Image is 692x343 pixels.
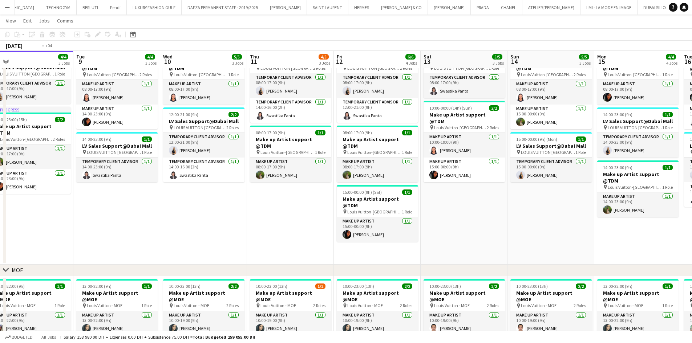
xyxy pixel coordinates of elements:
button: [PERSON_NAME] [264,0,307,15]
button: LUXURY FASHION GULF [127,0,182,15]
button: PRADA [471,0,495,15]
button: SAINT LAURENT [307,0,348,15]
button: HERMES [348,0,375,15]
div: Salary 158 980.00 DH + Expenses 0.00 DH + Subsistence 75.00 DH = [64,334,255,340]
a: View [3,16,19,25]
button: ATELIER [PERSON_NAME] [522,0,580,15]
div: MOE [12,266,23,274]
span: View [6,17,16,24]
span: Edit [23,17,32,24]
a: Comms [54,16,76,25]
button: LMI - LA MODE EN IMAGE [580,0,638,15]
button: BERLUTI [77,0,104,15]
button: CHANEL [495,0,522,15]
span: Comms [57,17,73,24]
button: Fendi [104,0,127,15]
span: Budgeted [12,335,33,340]
button: [PERSON_NAME] [428,0,471,15]
div: +04 [45,43,52,48]
button: Budgeted [4,333,34,341]
a: Edit [20,16,35,25]
span: Jobs [39,17,50,24]
div: [DATE] [6,42,23,49]
button: DAFZA PERMANENT STAFF - 2019/2025 [182,0,264,15]
span: Total Budgeted 159 055.00 DH [193,334,255,340]
button: TECHNOGYM [40,0,77,15]
span: All jobs [40,334,57,340]
button: [PERSON_NAME] & CO [375,0,428,15]
a: Jobs [36,16,53,25]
